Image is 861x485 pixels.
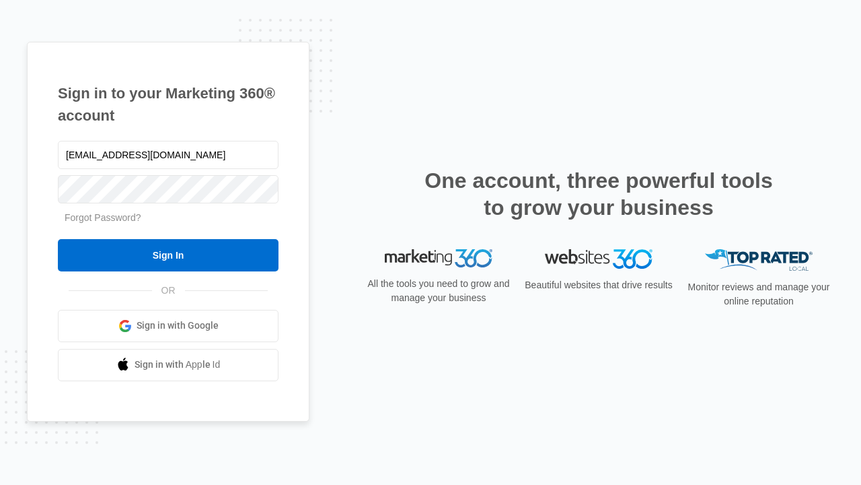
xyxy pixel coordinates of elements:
[135,358,221,372] span: Sign in with Apple Id
[420,167,777,221] h2: One account, three powerful tools to grow your business
[683,280,834,309] p: Monitor reviews and manage your online reputation
[385,249,492,268] img: Marketing 360
[137,319,219,333] span: Sign in with Google
[58,82,278,127] h1: Sign in to your Marketing 360® account
[58,310,278,342] a: Sign in with Google
[705,249,813,271] img: Top Rated Local
[58,239,278,271] input: Sign In
[363,277,514,305] p: All the tools you need to grow and manage your business
[58,349,278,381] a: Sign in with Apple Id
[152,284,185,298] span: OR
[545,249,652,269] img: Websites 360
[58,141,278,169] input: Email
[523,278,674,292] p: Beautiful websites that drive results
[65,212,141,223] a: Forgot Password?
